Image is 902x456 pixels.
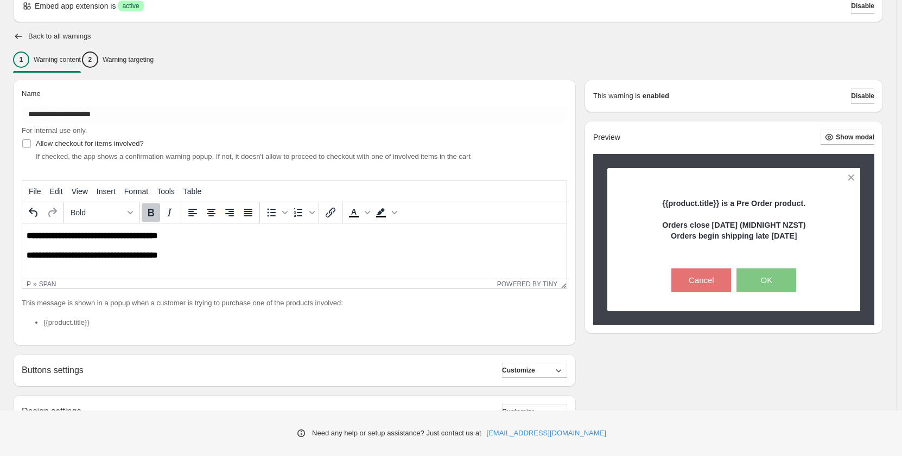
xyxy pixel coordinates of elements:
button: Align left [183,203,202,222]
span: Format [124,187,148,196]
button: Show modal [821,130,874,145]
div: Text color [345,203,372,222]
span: Bold [71,208,124,217]
a: [EMAIL_ADDRESS][DOMAIN_NAME] [487,428,606,439]
h2: Design settings [22,406,81,416]
button: 1Warning content [13,48,81,71]
div: 2 [82,52,98,68]
button: Cancel [671,268,731,292]
button: 2Warning targeting [82,48,154,71]
button: Insert/edit link [321,203,340,222]
p: This warning is [593,91,640,101]
div: span [39,280,56,288]
div: Bullet list [262,203,289,222]
a: Powered by Tiny [497,280,558,288]
p: This message is shown in a popup when a customer is trying to purchase one of the products involved: [22,298,567,309]
span: is a Pre Order product. Orders close [DATE] (MIDNIGHT NZST) [662,199,805,229]
div: » [33,280,37,288]
div: Background color [372,203,399,222]
span: Customize [502,366,535,375]
span: Disable [851,2,874,10]
span: If checked, the app shows a confirmation warning popup. If not, it doesn't allow to proceed to ch... [36,152,471,160]
h2: Back to all warnings [28,32,91,41]
strong: {{product.title}} [662,199,719,208]
div: p [27,280,31,288]
span: Disable [851,92,874,100]
p: Embed app extension is [35,1,116,11]
button: Align right [220,203,239,222]
span: Table [183,187,201,196]
span: Tools [157,187,175,196]
span: Allow checkout for items involved? [36,139,144,147]
button: Disable [851,88,874,104]
span: Insert [97,187,116,196]
button: Italic [160,203,179,222]
p: Warning content [34,55,81,64]
button: Justify [239,203,257,222]
div: Resize [557,279,567,288]
iframe: Rich Text Area [22,223,567,279]
button: Customize [502,404,567,419]
button: Undo [24,203,43,222]
div: Numbered list [289,203,316,222]
span: File [29,187,41,196]
div: 1 [13,52,29,68]
h2: Buttons settings [22,365,84,375]
h2: Preview [593,133,620,142]
button: Formats [66,203,137,222]
span: View [72,187,88,196]
button: Align center [202,203,220,222]
button: Customize [502,363,567,378]
span: Name [22,89,41,98]
span: active [122,2,139,10]
span: Show modal [836,133,874,142]
button: OK [736,268,796,292]
span: Orders begin shipping late [DATE] [671,232,797,240]
span: Customize [502,407,535,416]
strong: enabled [643,91,669,101]
p: Warning targeting [103,55,154,64]
span: Edit [50,187,63,196]
button: Redo [43,203,61,222]
li: {{product.title}} [43,317,567,328]
button: Bold [142,203,160,222]
span: For internal use only. [22,126,87,134]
